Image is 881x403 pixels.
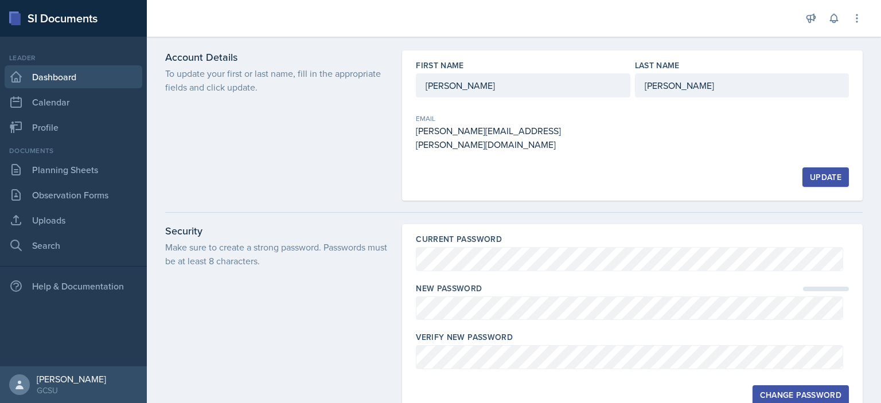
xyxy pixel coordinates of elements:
div: Documents [5,146,142,156]
a: Search [5,234,142,257]
h3: Security [165,224,388,238]
h3: Account Details [165,50,388,64]
a: Uploads [5,209,142,232]
div: Leader [5,53,142,63]
a: Profile [5,116,142,139]
label: First Name [416,60,464,71]
input: Enter first name [416,73,630,97]
p: Make sure to create a strong password. Passwords must be at least 8 characters. [165,240,388,268]
div: Update [810,173,841,182]
div: Change Password [760,390,841,400]
a: Observation Forms [5,183,142,206]
label: Verify New Password [416,331,513,343]
div: [PERSON_NAME] [37,373,106,385]
label: Current Password [416,233,502,245]
div: GCSU [37,385,106,396]
button: Update [802,167,849,187]
label: New Password [416,283,482,294]
a: Dashboard [5,65,142,88]
a: Calendar [5,91,142,114]
div: Help & Documentation [5,275,142,298]
p: To update your first or last name, fill in the appropriate fields and click update. [165,66,388,94]
label: Last Name [635,60,680,71]
div: Email [416,114,630,124]
a: Planning Sheets [5,158,142,181]
input: Enter last name [635,73,849,97]
div: [PERSON_NAME][EMAIL_ADDRESS][PERSON_NAME][DOMAIN_NAME] [416,124,630,151]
